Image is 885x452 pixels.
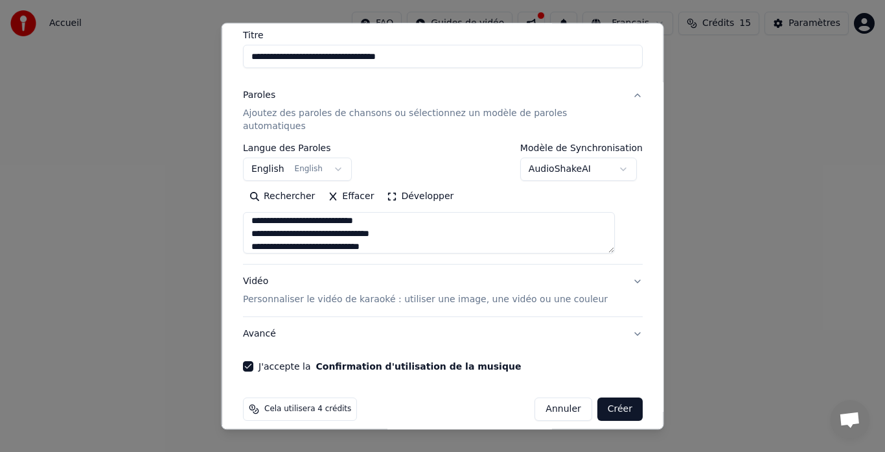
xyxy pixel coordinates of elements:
[264,405,351,415] span: Cela utilisera 4 crédits
[534,398,592,422] button: Annuler
[243,318,643,351] button: Avancé
[520,144,642,153] label: Modèle de Synchronisation
[243,79,643,144] button: ParolesAjoutez des paroles de chansons ou sélectionnez un modèle de paroles automatiques
[259,363,521,372] label: J'accepte la
[321,187,380,208] button: Effacer
[243,144,352,153] label: Langue des Paroles
[243,31,643,40] label: Titre
[243,89,275,102] div: Paroles
[243,187,321,208] button: Rechercher
[243,294,608,307] p: Personnaliser le vidéo de karaoké : utiliser une image, une vidéo ou une couleur
[380,187,460,208] button: Développer
[243,276,608,307] div: Vidéo
[243,265,643,317] button: VidéoPersonnaliser le vidéo de karaoké : utiliser une image, une vidéo ou une couleur
[597,398,642,422] button: Créer
[316,363,521,372] button: J'accepte la
[243,144,643,265] div: ParolesAjoutez des paroles de chansons ou sélectionnez un modèle de paroles automatiques
[243,108,622,134] p: Ajoutez des paroles de chansons ou sélectionnez un modèle de paroles automatiques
